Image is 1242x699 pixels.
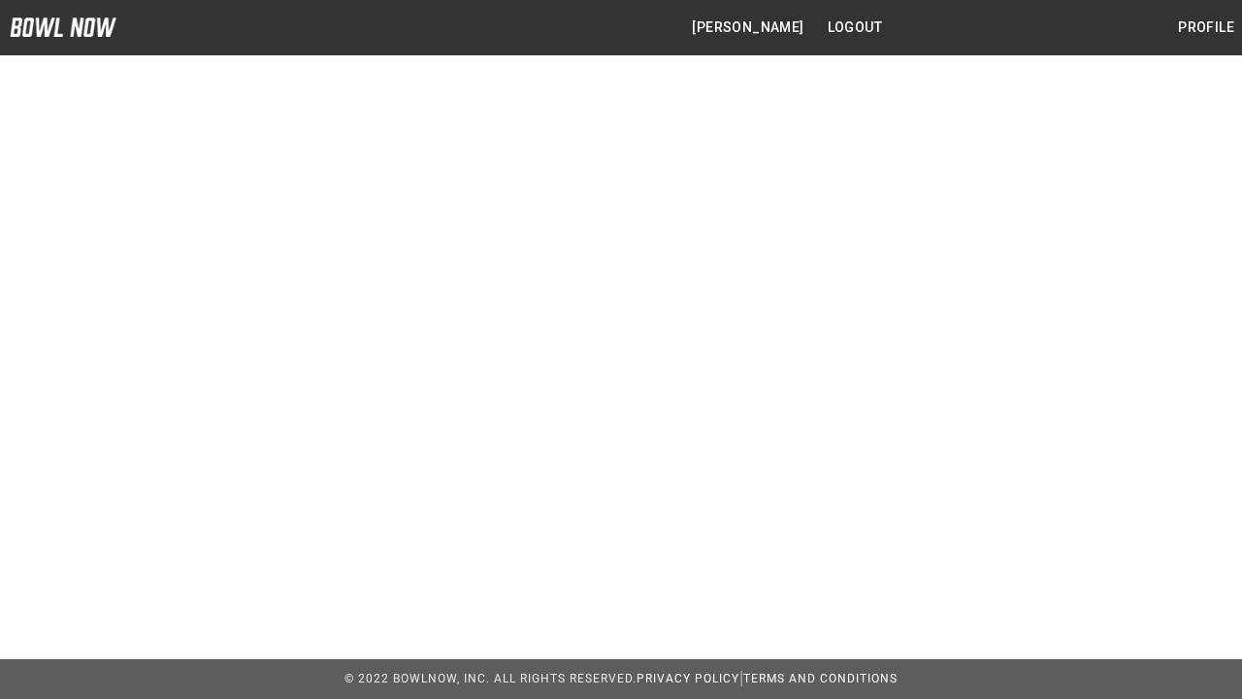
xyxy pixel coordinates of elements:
img: logo [10,17,116,37]
button: [PERSON_NAME] [684,10,811,46]
span: © 2022 BowlNow, Inc. All Rights Reserved. [344,672,637,685]
button: Logout [820,10,890,46]
a: Privacy Policy [637,672,739,685]
button: Profile [1170,10,1242,46]
a: Terms and Conditions [743,672,898,685]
